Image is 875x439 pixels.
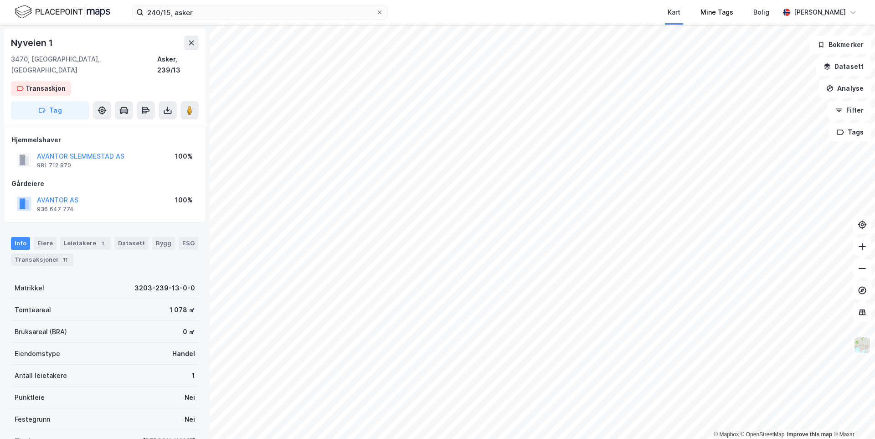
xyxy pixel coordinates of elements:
a: Improve this map [787,431,832,438]
button: Datasett [816,57,871,76]
div: 936 647 774 [37,206,74,213]
div: [PERSON_NAME] [794,7,846,18]
div: Antall leietakere [15,370,67,381]
a: OpenStreetMap [741,431,785,438]
div: Mine Tags [700,7,733,18]
button: Tags [829,123,871,141]
div: Tomteareal [15,305,51,315]
div: Transaksjoner [11,253,73,266]
div: Nei [185,414,195,425]
div: 3470, [GEOGRAPHIC_DATA], [GEOGRAPHIC_DATA] [11,54,157,76]
div: Transaskjon [26,83,66,94]
iframe: Chat Widget [829,395,875,439]
div: Matrikkel [15,283,44,294]
div: 100% [175,151,193,162]
div: 0 ㎡ [183,326,195,337]
button: Bokmerker [810,36,871,54]
div: Nei [185,392,195,403]
img: Z [854,336,871,354]
div: ESG [179,237,198,250]
div: Leietakere [60,237,111,250]
div: Bolig [753,7,769,18]
div: 1 078 ㎡ [170,305,195,315]
div: Asker, 239/13 [157,54,199,76]
div: 981 712 870 [37,162,71,169]
div: Punktleie [15,392,45,403]
div: Handel [172,348,195,359]
button: Tag [11,101,89,119]
div: Bygg [152,237,175,250]
div: 11 [61,255,70,264]
button: Analyse [818,79,871,98]
div: 1 [192,370,195,381]
div: Bruksareal (BRA) [15,326,67,337]
a: Mapbox [714,431,739,438]
div: Eiere [34,237,57,250]
div: Info [11,237,30,250]
div: 1 [98,239,107,248]
div: Festegrunn [15,414,50,425]
div: Kontrollprogram for chat [829,395,875,439]
img: logo.f888ab2527a4732fd821a326f86c7f29.svg [15,4,110,20]
div: Hjemmelshaver [11,134,198,145]
button: Filter [828,101,871,119]
div: Nyveien 1 [11,36,55,50]
div: Kart [668,7,680,18]
div: Gårdeiere [11,178,198,189]
div: Eiendomstype [15,348,60,359]
input: Søk på adresse, matrikkel, gårdeiere, leietakere eller personer [144,5,376,19]
div: 100% [175,195,193,206]
div: 3203-239-13-0-0 [134,283,195,294]
div: Datasett [114,237,149,250]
